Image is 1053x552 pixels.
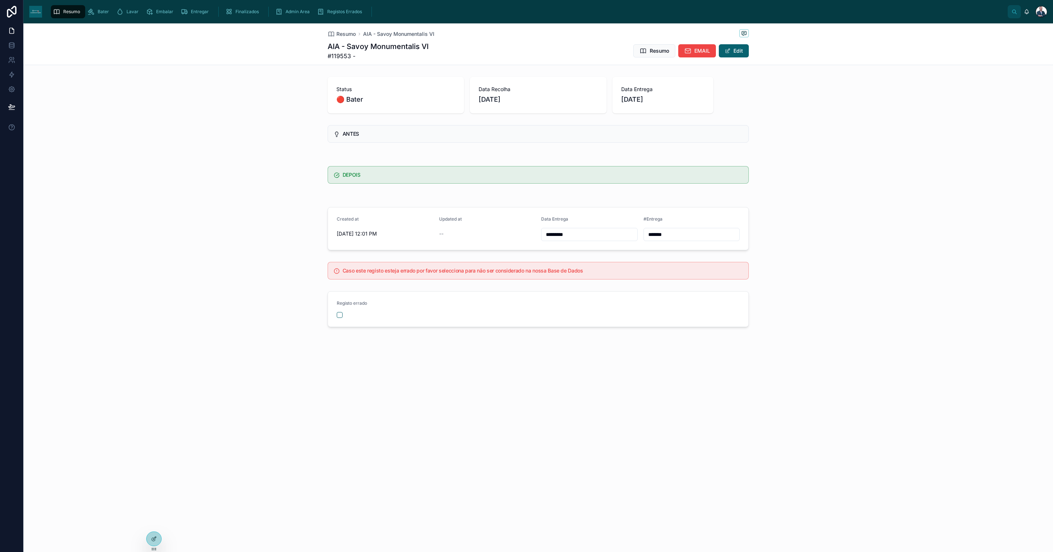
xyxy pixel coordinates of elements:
[328,41,429,52] h1: AIA - Savoy Monumentalis VI
[621,86,705,93] span: Data Entrega
[114,5,144,18] a: Lavar
[439,230,444,237] span: --
[633,44,675,57] button: Resumo
[336,94,455,105] span: 🔴 Bater
[439,216,462,222] span: Updated at
[327,9,362,15] span: Registos Errados
[328,52,429,60] span: #119553 -
[643,216,663,222] span: #Entrega
[328,30,356,38] a: Resumo
[337,300,367,306] span: Registo errado
[29,6,42,18] img: App logo
[286,9,310,15] span: Admin Area
[363,30,434,38] a: AIA - Savoy Monumentalis VI
[98,9,109,15] span: Bater
[178,5,214,18] a: Entregar
[336,30,356,38] span: Resumo
[156,9,173,15] span: Embalar
[479,94,597,105] span: [DATE]
[127,9,139,15] span: Lavar
[694,47,710,55] span: EMAIL
[315,5,367,18] a: Registos Errados
[337,216,359,222] span: Created at
[235,9,259,15] span: Finalizados
[144,5,178,18] a: Embalar
[621,94,705,105] span: [DATE]
[85,5,114,18] a: Bater
[337,230,433,237] span: [DATE] 12:01 PM
[223,5,264,18] a: Finalizados
[48,4,1008,20] div: scrollable content
[191,9,209,15] span: Entregar
[336,86,455,93] span: Status
[541,216,568,222] span: Data Entrega
[343,131,743,136] h5: ANTES
[479,86,597,93] span: Data Recolha
[650,47,669,55] span: Resumo
[678,44,716,57] button: EMAIL
[51,5,85,18] a: Resumo
[343,268,743,273] h5: Caso este registo esteja errado por favor selecciona para não ser considerado na nossa Base de Dados
[63,9,80,15] span: Resumo
[343,172,743,177] h5: DEPOIS
[719,44,749,57] button: Edit
[273,5,315,18] a: Admin Area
